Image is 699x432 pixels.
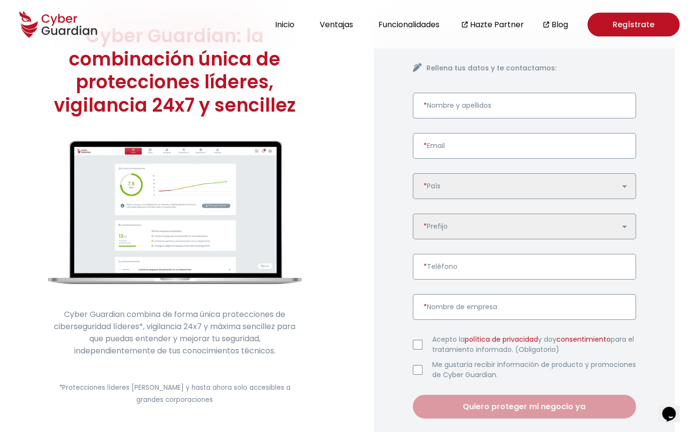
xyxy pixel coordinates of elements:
input: Introduce un número de teléfono válido. [413,254,636,280]
a: política de privacidad [465,334,538,344]
small: *Protecciones líderes [PERSON_NAME] y hasta ahora solo accesibles a grandes corporaciones [59,383,291,404]
a: Hazte Partner [470,18,524,31]
button: Ventajas [317,18,356,31]
label: Me gustaría recibir información de producto y promociones de Cyber Guardian. [432,360,636,380]
a: Blog [552,18,568,31]
img: cyberguardian-home [49,141,301,284]
iframe: chat widget [658,393,689,422]
button: Quiero proteger mi negocio ya [413,395,636,418]
label: Acepto la y doy para el tratamiento informado. (Obligatorio) [432,334,636,355]
p: Cyber Guardian combina de forma única protecciones de ciberseguridad líderes*, vigilancia 24x7 y ... [49,308,301,357]
button: Inicio [272,18,297,31]
h1: Cyber Guardian: la combinación única de protecciones líderes, vigilancia 24x7 y sencillez [49,24,301,116]
a: consentimiento [556,334,611,344]
button: Funcionalidades [375,18,442,31]
a: Regístrate [587,13,680,36]
h4: Rellena tus datos y te contactamos: [426,63,636,73]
